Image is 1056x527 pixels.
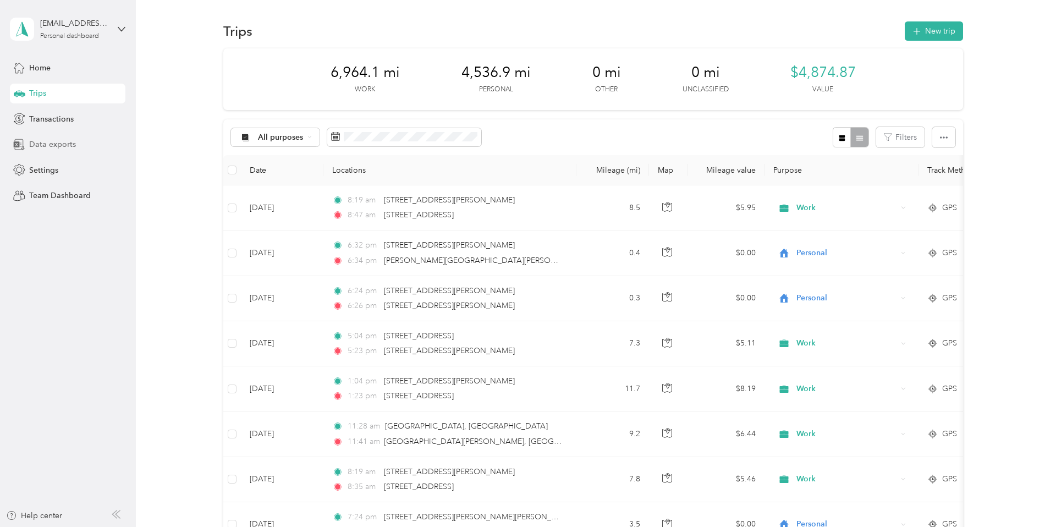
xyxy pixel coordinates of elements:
[687,411,765,457] td: $6.44
[687,276,765,321] td: $0.00
[384,346,515,355] span: [STREET_ADDRESS][PERSON_NAME]
[241,155,323,185] th: Date
[384,376,515,386] span: [STREET_ADDRESS][PERSON_NAME]
[796,428,897,440] span: Work
[384,437,691,446] span: [GEOGRAPHIC_DATA][PERSON_NAME], [GEOGRAPHIC_DATA], [GEOGRAPHIC_DATA]
[348,390,379,402] span: 1:23 pm
[994,465,1056,527] iframe: Everlance-gr Chat Button Frame
[576,276,649,321] td: 0.3
[683,85,729,95] p: Unclassified
[241,185,323,230] td: [DATE]
[384,286,515,295] span: [STREET_ADDRESS][PERSON_NAME]
[348,420,380,432] span: 11:28 am
[384,391,454,400] span: [STREET_ADDRESS]
[796,383,897,395] span: Work
[258,134,304,141] span: All purposes
[796,247,897,259] span: Personal
[348,300,379,312] span: 6:26 pm
[348,255,379,267] span: 6:34 pm
[348,194,379,206] span: 8:19 am
[576,185,649,230] td: 8.5
[687,155,765,185] th: Mileage value
[223,25,252,37] h1: Trips
[905,21,963,41] button: New trip
[687,185,765,230] td: $5.95
[241,230,323,276] td: [DATE]
[384,482,454,491] span: [STREET_ADDRESS]
[919,155,996,185] th: Track Method
[241,276,323,321] td: [DATE]
[40,18,109,29] div: [EMAIL_ADDRESS][DOMAIN_NAME]
[348,481,379,493] span: 8:35 am
[942,202,957,214] span: GPS
[384,195,515,205] span: [STREET_ADDRESS][PERSON_NAME]
[348,375,379,387] span: 1:04 pm
[796,337,897,349] span: Work
[942,292,957,304] span: GPS
[241,411,323,457] td: [DATE]
[942,428,957,440] span: GPS
[942,337,957,349] span: GPS
[384,210,454,219] span: [STREET_ADDRESS]
[29,190,91,201] span: Team Dashboard
[29,139,76,150] span: Data exports
[687,457,765,502] td: $5.46
[241,457,323,502] td: [DATE]
[479,85,513,95] p: Personal
[687,366,765,411] td: $8.19
[348,436,379,448] span: 11:41 am
[348,466,379,478] span: 8:19 am
[384,512,576,521] span: [STREET_ADDRESS][PERSON_NAME][PERSON_NAME]
[29,164,58,176] span: Settings
[29,113,74,125] span: Transactions
[942,247,957,259] span: GPS
[40,33,99,40] div: Personal dashboard
[241,366,323,411] td: [DATE]
[241,321,323,366] td: [DATE]
[331,64,400,81] span: 6,964.1 mi
[348,511,379,523] span: 7:24 pm
[576,366,649,411] td: 11.7
[592,64,621,81] span: 0 mi
[384,331,454,341] span: [STREET_ADDRESS]
[876,127,925,147] button: Filters
[796,473,897,485] span: Work
[29,62,51,74] span: Home
[942,473,957,485] span: GPS
[649,155,687,185] th: Map
[790,64,856,81] span: $4,874.87
[348,285,379,297] span: 6:24 pm
[348,345,379,357] span: 5:23 pm
[942,383,957,395] span: GPS
[384,301,515,310] span: [STREET_ADDRESS][PERSON_NAME]
[576,321,649,366] td: 7.3
[384,467,515,476] span: [STREET_ADDRESS][PERSON_NAME]
[461,64,531,81] span: 4,536.9 mi
[323,155,576,185] th: Locations
[812,85,833,95] p: Value
[29,87,46,99] span: Trips
[384,240,515,250] span: [STREET_ADDRESS][PERSON_NAME]
[384,256,752,265] span: [PERSON_NAME][GEOGRAPHIC_DATA][PERSON_NAME], [GEOGRAPHIC_DATA], [GEOGRAPHIC_DATA]
[355,85,375,95] p: Work
[348,209,379,221] span: 8:47 am
[796,202,897,214] span: Work
[687,321,765,366] td: $5.11
[576,230,649,276] td: 0.4
[348,330,379,342] span: 5:04 pm
[765,155,919,185] th: Purpose
[576,457,649,502] td: 7.8
[687,230,765,276] td: $0.00
[796,292,897,304] span: Personal
[691,64,720,81] span: 0 mi
[348,239,379,251] span: 6:32 pm
[6,510,62,521] button: Help center
[576,411,649,457] td: 9.2
[385,421,548,431] span: [GEOGRAPHIC_DATA], [GEOGRAPHIC_DATA]
[595,85,618,95] p: Other
[576,155,649,185] th: Mileage (mi)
